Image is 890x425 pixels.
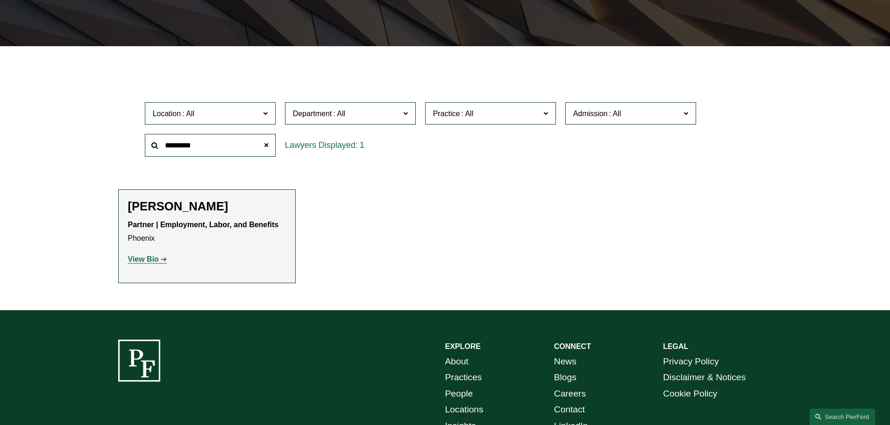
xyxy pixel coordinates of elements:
[360,140,364,150] span: 1
[663,369,746,386] a: Disclaimer & Notices
[153,110,181,118] span: Location
[445,354,469,370] a: About
[445,342,481,350] strong: EXPLORE
[663,386,717,402] a: Cookie Policy
[445,402,484,418] a: Locations
[293,110,332,118] span: Department
[554,342,591,350] strong: CONNECT
[554,402,585,418] a: Contact
[445,369,482,386] a: Practices
[663,342,688,350] strong: LEGAL
[445,386,473,402] a: People
[128,218,286,245] p: Phoenix
[663,354,719,370] a: Privacy Policy
[554,354,577,370] a: News
[554,369,577,386] a: Blogs
[433,110,460,118] span: Practice
[128,255,159,263] strong: View Bio
[128,255,167,263] a: View Bio
[554,386,586,402] a: Careers
[128,221,279,229] strong: Partner | Employment, Labor, and Benefits
[573,110,608,118] span: Admission
[128,199,286,214] h2: [PERSON_NAME]
[810,409,875,425] a: Search this site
